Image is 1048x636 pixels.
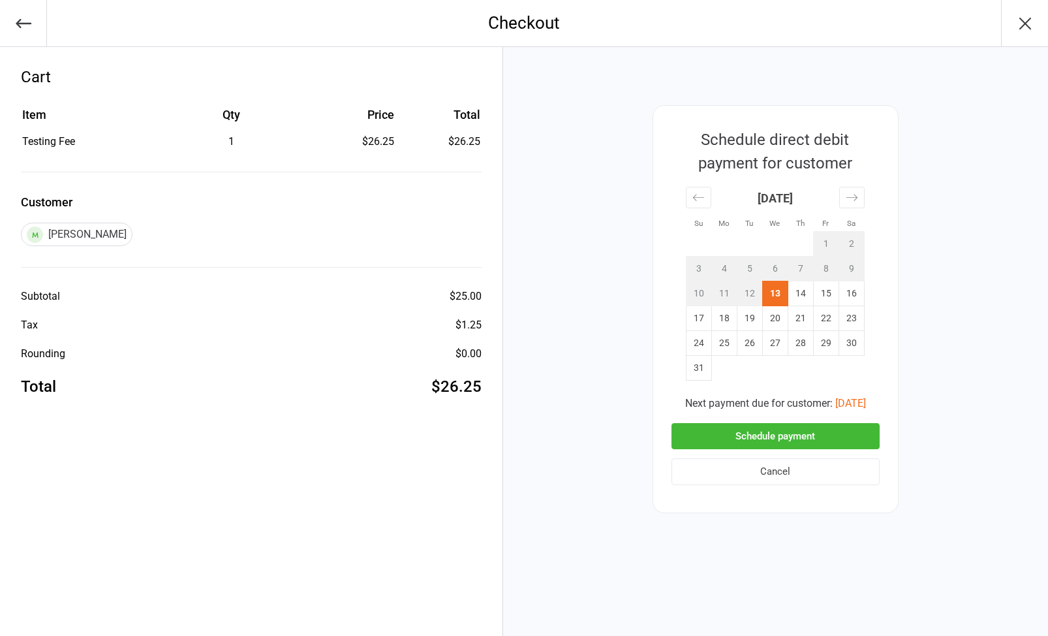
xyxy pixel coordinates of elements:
td: Thursday, August 14, 2025 [788,281,813,306]
td: Selected. Wednesday, August 13, 2025 [762,281,788,306]
small: We [769,219,780,228]
td: Monday, August 25, 2025 [711,330,737,355]
td: $26.25 [399,134,480,150]
div: $25.00 [450,289,482,304]
th: Total [399,106,480,133]
button: Schedule payment [671,423,880,450]
small: Sa [847,219,855,228]
label: Customer [21,193,482,211]
div: $1.25 [455,317,482,333]
td: Friday, August 15, 2025 [813,281,839,306]
div: Rounding [21,346,65,362]
td: Not available. Monday, August 11, 2025 [711,281,737,306]
div: 1 [157,134,306,150]
small: Tu [745,219,753,228]
td: Saturday, August 30, 2025 [839,330,864,355]
th: Qty [157,106,306,133]
td: Not available. Friday, August 8, 2025 [813,256,839,281]
div: Move forward to switch to the next month. [839,187,865,208]
small: Su [694,219,703,228]
div: $26.25 [307,134,394,150]
td: Not available. Saturday, August 2, 2025 [839,231,864,256]
td: Thursday, August 28, 2025 [788,330,813,355]
td: Not available. Monday, August 4, 2025 [711,256,737,281]
td: Tuesday, August 19, 2025 [737,306,762,330]
td: Not available. Sunday, August 3, 2025 [686,256,711,281]
td: Tuesday, August 26, 2025 [737,330,762,355]
div: Tax [21,317,38,333]
td: Not available. Thursday, August 7, 2025 [788,256,813,281]
td: Thursday, August 21, 2025 [788,306,813,330]
td: Wednesday, August 20, 2025 [762,306,788,330]
button: [DATE] [835,396,866,411]
td: Sunday, August 31, 2025 [686,355,711,380]
div: Total [21,375,56,398]
div: Price [307,106,394,123]
div: Move backward to switch to the previous month. [686,187,711,208]
td: Friday, August 22, 2025 [813,306,839,330]
td: Sunday, August 24, 2025 [686,330,711,355]
button: Cancel [671,458,880,485]
div: $0.00 [455,346,482,362]
td: Not available. Tuesday, August 12, 2025 [737,281,762,306]
div: Next payment due for customer: [671,396,880,411]
td: Not available. Sunday, August 10, 2025 [686,281,711,306]
div: Cart [21,65,482,89]
small: Fr [822,219,829,228]
div: Calendar [671,175,879,396]
td: Not available. Tuesday, August 5, 2025 [737,256,762,281]
td: Not available. Friday, August 1, 2025 [813,231,839,256]
small: Mo [718,219,730,228]
div: Schedule direct debit payment for customer [671,128,879,175]
div: Subtotal [21,289,60,304]
td: Not available. Saturday, August 9, 2025 [839,256,864,281]
th: Item [22,106,156,133]
td: Wednesday, August 27, 2025 [762,330,788,355]
span: Testing Fee [22,135,75,148]
strong: [DATE] [758,191,793,205]
div: $26.25 [431,375,482,398]
div: [PERSON_NAME] [21,223,132,246]
td: Saturday, August 16, 2025 [839,281,864,306]
small: Th [796,219,805,228]
td: Not available. Wednesday, August 6, 2025 [762,256,788,281]
td: Monday, August 18, 2025 [711,306,737,330]
td: Saturday, August 23, 2025 [839,306,864,330]
td: Sunday, August 17, 2025 [686,306,711,330]
td: Friday, August 29, 2025 [813,330,839,355]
